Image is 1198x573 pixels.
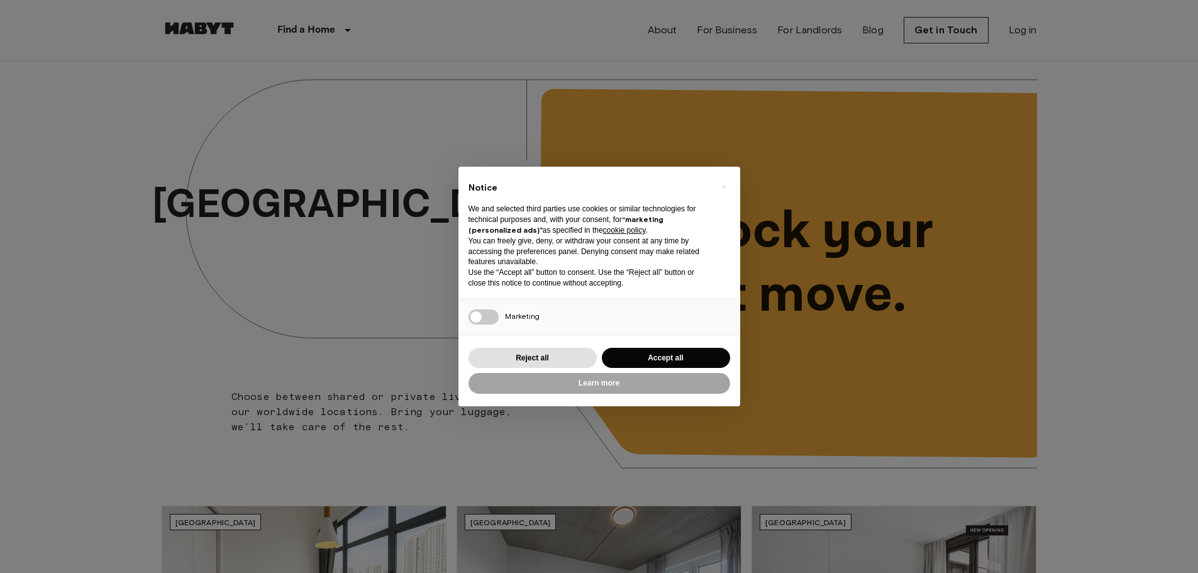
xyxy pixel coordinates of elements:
[469,267,710,289] p: Use the “Accept all” button to consent. Use the “Reject all” button or close this notice to conti...
[602,348,730,369] button: Accept all
[469,214,663,235] strong: “marketing (personalized ads)”
[469,348,597,369] button: Reject all
[714,177,734,197] button: Close this notice
[721,179,726,194] span: ×
[469,204,710,235] p: We and selected third parties use cookies or similar technologies for technical purposes and, wit...
[505,311,540,321] span: Marketing
[603,226,646,235] a: cookie policy
[469,236,710,267] p: You can freely give, deny, or withdraw your consent at any time by accessing the preferences pane...
[469,182,710,194] h2: Notice
[469,373,730,394] button: Learn more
